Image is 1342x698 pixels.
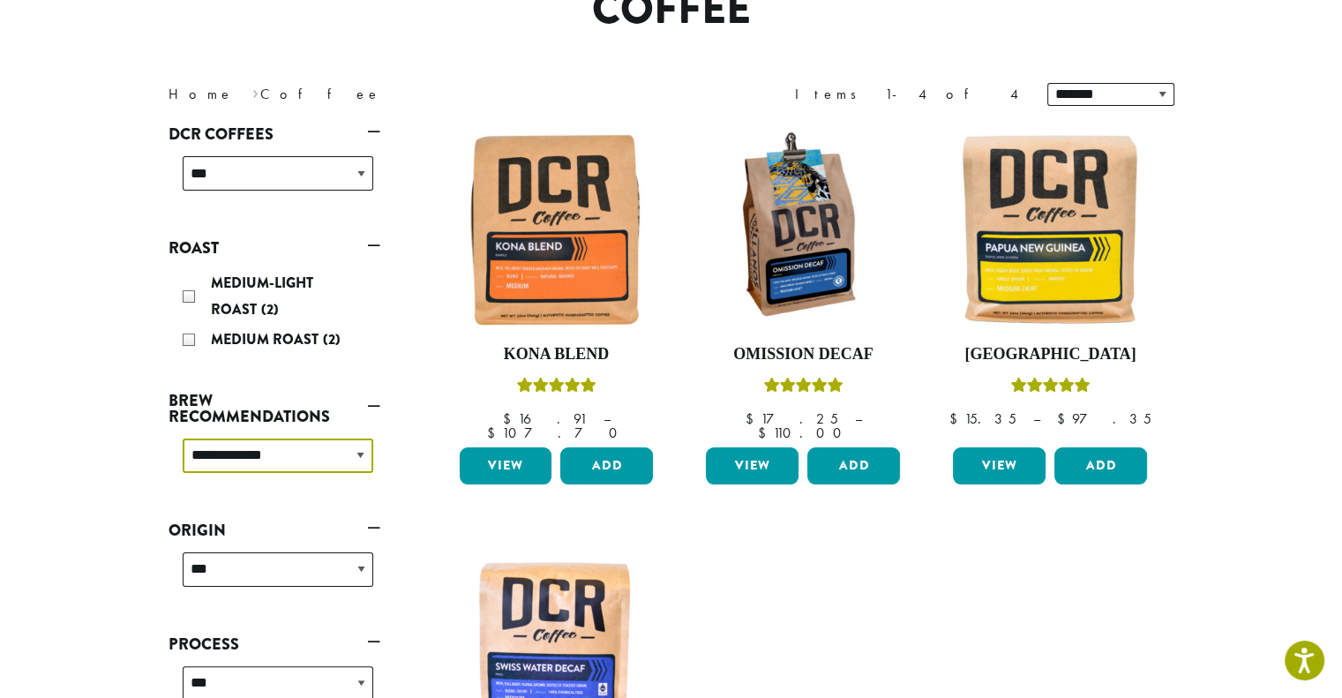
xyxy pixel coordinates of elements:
span: – [1033,409,1040,428]
span: Medium Roast [211,329,323,349]
bdi: 17.25 [745,409,837,428]
bdi: 16.91 [502,409,586,428]
a: Origin [169,515,380,545]
div: Rated 5.00 out of 5 [1010,375,1090,402]
div: Brew Recommendations [169,432,380,494]
button: Add [807,447,900,484]
a: View [460,447,552,484]
span: (2) [323,329,341,349]
span: $ [487,424,502,442]
span: $ [949,409,964,428]
span: $ [757,424,772,442]
div: Origin [169,545,380,608]
h4: Kona Blend [455,345,658,364]
span: $ [745,409,760,428]
bdi: 15.35 [949,409,1016,428]
a: View [953,447,1046,484]
button: Add [560,447,653,484]
bdi: 97.35 [1057,409,1151,428]
div: Items 1-4 of 4 [795,84,1021,105]
a: Process [169,629,380,659]
a: Home [169,85,234,103]
a: DCR Coffees [169,119,380,149]
h4: [GEOGRAPHIC_DATA] [948,345,1151,364]
a: Kona BlendRated 5.00 out of 5 [455,128,658,440]
a: Roast [169,233,380,263]
bdi: 110.00 [757,424,849,442]
bdi: 107.70 [487,424,626,442]
div: Roast [169,263,380,364]
div: Rated 4.33 out of 5 [763,375,843,402]
span: $ [502,409,517,428]
span: $ [1057,409,1072,428]
span: › [252,78,259,105]
button: Add [1054,447,1147,484]
img: Kona-300x300.jpg [454,128,657,331]
div: DCR Coffees [169,149,380,212]
span: – [603,409,610,428]
div: Rated 5.00 out of 5 [516,375,596,402]
span: Medium-Light Roast [211,273,313,319]
img: Papua-New-Guinea-12oz-300x300.jpg [948,128,1151,331]
h4: Omission Decaf [701,345,904,364]
img: DCRCoffee_DL_Bag_Omission_2019-300x300.jpg [701,128,904,331]
a: Brew Recommendations [169,386,380,432]
a: View [706,447,798,484]
span: (2) [261,299,279,319]
span: – [854,409,861,428]
a: Omission DecafRated 4.33 out of 5 [701,128,904,440]
a: [GEOGRAPHIC_DATA]Rated 5.00 out of 5 [948,128,1151,440]
nav: Breadcrumb [169,84,645,105]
